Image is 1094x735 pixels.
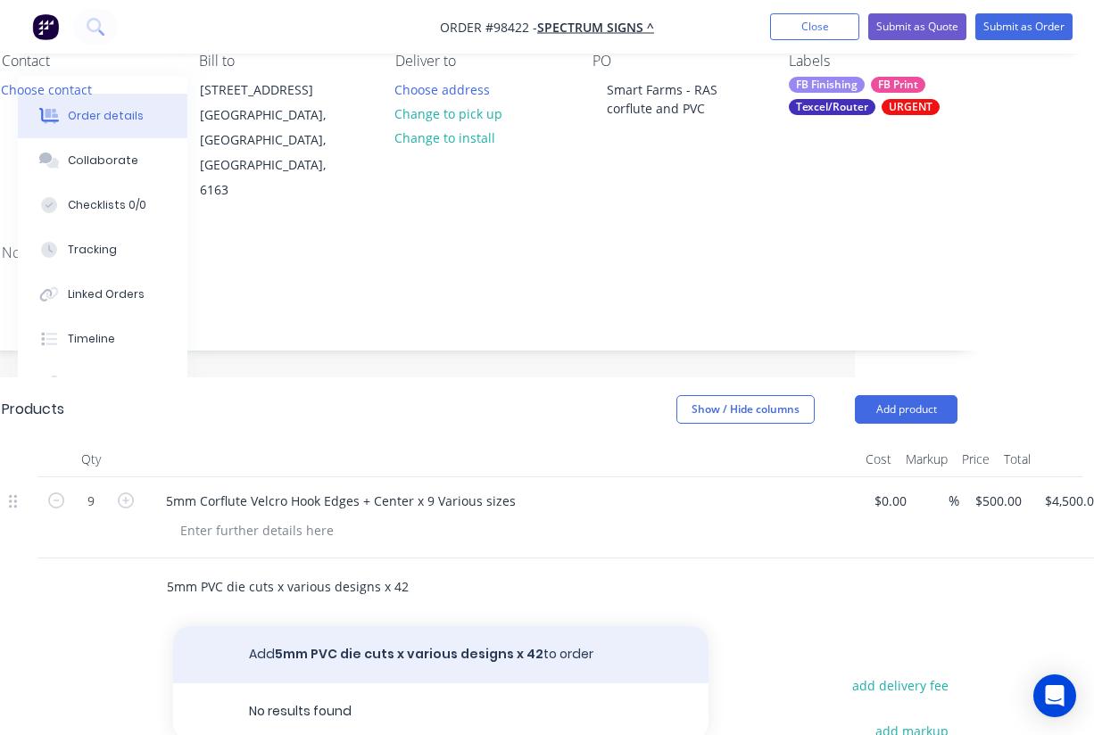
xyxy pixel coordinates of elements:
button: Profitability [18,361,187,406]
button: Tracking [18,227,187,272]
div: Products [2,399,64,420]
button: Change to install [385,126,505,150]
div: Linked Orders [68,286,145,302]
button: Linked Orders [18,272,187,317]
div: Order details [68,108,144,124]
div: Qty [37,442,145,477]
div: Notes [2,244,957,261]
div: Bill to [199,53,368,70]
div: URGENT [882,99,940,115]
div: Open Intercom Messenger [1033,674,1076,717]
input: Start typing to add a product... [166,569,523,605]
div: Smart Farms - RAS corflute and PVC [593,77,761,121]
button: Collaborate [18,138,187,183]
div: PO [593,53,761,70]
div: Checklists 0/0 [68,197,146,213]
button: Add product [855,395,957,424]
div: Labels [789,53,957,70]
div: Cost [858,442,899,477]
button: Close [770,13,859,40]
button: Submit as Quote [868,13,966,40]
button: Change to pick up [385,102,512,126]
div: Price [955,442,997,477]
button: Order details [18,94,187,138]
a: SPECTRUM SIGNS ^ [537,19,654,36]
div: [STREET_ADDRESS][GEOGRAPHIC_DATA], [GEOGRAPHIC_DATA], [GEOGRAPHIC_DATA], 6163 [185,77,363,203]
button: Timeline [18,317,187,361]
button: Add5mm PVC die cuts x various designs x 42to order [173,626,709,683]
div: Total [997,442,1038,477]
button: Checklists 0/0 [18,183,187,227]
div: Timeline [68,331,115,347]
span: % [949,491,959,511]
div: FB Finishing [789,77,865,93]
div: 5mm Corflute Velcro Hook Edges + Center x 9 Various sizes [152,488,530,514]
div: [STREET_ADDRESS] [200,78,348,103]
div: Contact [2,53,170,70]
div: Deliver to [395,53,564,70]
div: Markup [899,442,955,477]
button: add delivery fee [842,673,957,698]
button: Show / Hide columns [676,395,815,424]
span: Order #98422 - [440,19,537,36]
div: Profitability [68,376,135,392]
button: Submit as Order [975,13,1073,40]
button: Choose address [385,77,500,101]
div: FB Print [871,77,925,93]
div: Texcel/Router [789,99,875,115]
div: Collaborate [68,153,138,169]
div: Tracking [68,242,117,258]
div: [GEOGRAPHIC_DATA], [GEOGRAPHIC_DATA], [GEOGRAPHIC_DATA], 6163 [200,103,348,202]
img: Factory [32,13,59,40]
